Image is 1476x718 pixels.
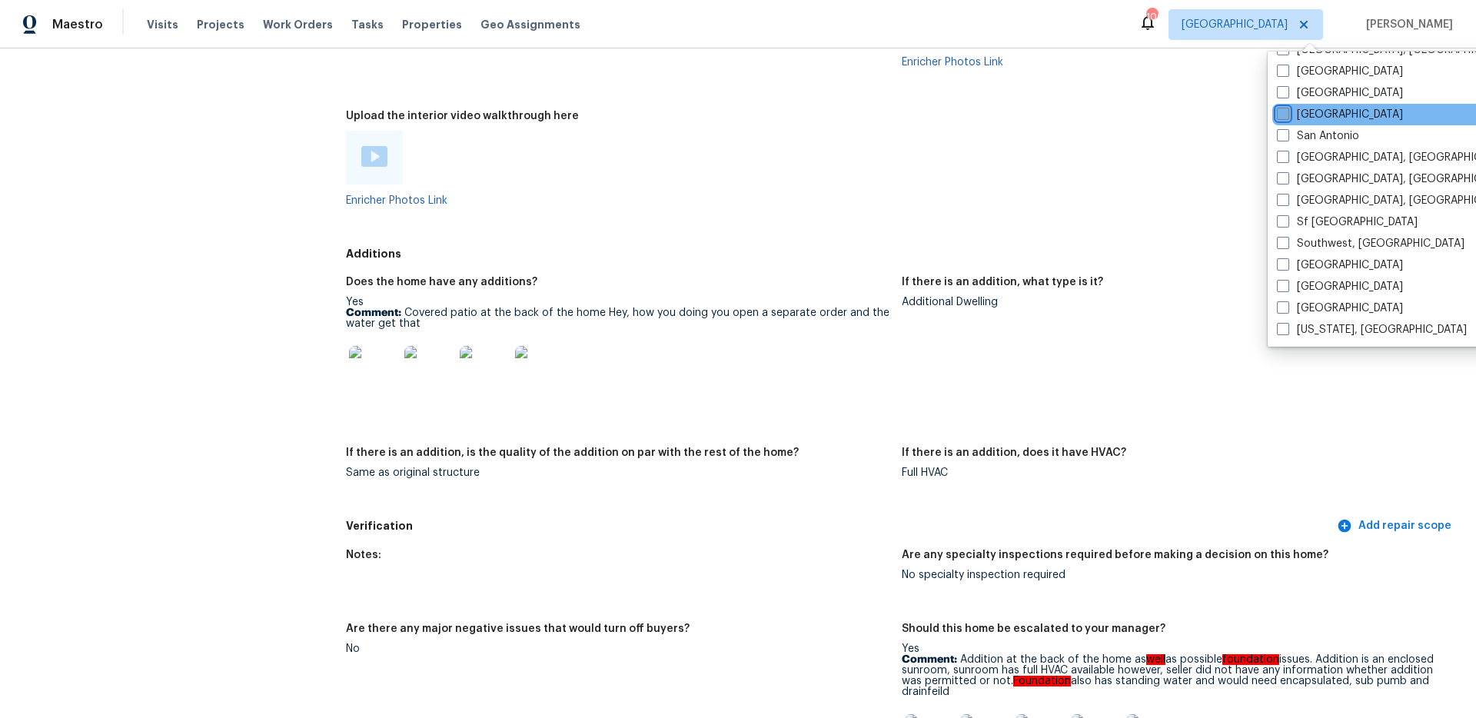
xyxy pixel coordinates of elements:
[346,307,889,329] p: Covered patio at the back of the home Hey, how you doing you open a separate order and the water ...
[902,654,1445,697] p: Addition at the back of the home as as possible issues. Addition is an enclosed sunroom, sunroom ...
[346,277,537,288] h5: Does the home have any additions?
[346,550,381,560] h5: Notes:
[902,57,1003,68] a: Enricher Photos Link
[902,654,957,665] b: Comment:
[346,246,1334,262] h5: Additions
[1340,517,1451,536] span: Add repair scope
[1222,654,1279,665] em: foundation
[346,307,401,318] b: Comment:
[1277,322,1467,337] label: [US_STATE], [GEOGRAPHIC_DATA]
[197,17,244,32] span: Projects
[346,467,889,478] div: Same as original structure
[902,623,1165,634] h5: Should this home be escalated to your manager?
[1277,236,1464,251] label: Southwest, [GEOGRAPHIC_DATA]
[1277,128,1359,144] label: San Antonio
[147,17,178,32] span: Visits
[361,146,387,169] a: Play Video
[346,623,690,634] h5: Are there any major negative issues that would turn off buyers?
[351,19,384,30] span: Tasks
[902,550,1328,560] h5: Are any specialty inspections required before making a decision on this home?
[902,277,1103,288] h5: If there is an addition, what type is it?
[263,17,333,32] span: Work Orders
[346,297,889,404] div: Yes
[902,570,1445,580] div: No specialty inspection required
[1146,9,1157,25] div: 100
[1277,214,1418,230] label: Sf [GEOGRAPHIC_DATA]
[902,447,1126,458] h5: If there is an addition, does it have HVAC?
[1277,279,1403,294] label: [GEOGRAPHIC_DATA]
[1277,258,1403,273] label: [GEOGRAPHIC_DATA]
[902,297,1445,307] div: Additional Dwelling
[361,146,387,167] img: Play Video
[1277,301,1403,316] label: [GEOGRAPHIC_DATA]
[402,17,462,32] span: Properties
[1277,107,1403,122] label: [GEOGRAPHIC_DATA]
[1277,85,1403,101] label: [GEOGRAPHIC_DATA]
[902,467,1445,478] div: Full HVAC
[346,643,889,654] div: No
[1182,17,1288,32] span: [GEOGRAPHIC_DATA]
[346,518,1334,534] h5: Verification
[346,195,447,206] a: Enricher Photos Link
[1013,676,1071,686] em: Foundation
[346,111,579,121] h5: Upload the interior video walkthrough here
[1277,64,1403,79] label: [GEOGRAPHIC_DATA]
[1360,17,1453,32] span: [PERSON_NAME]
[52,17,103,32] span: Maestro
[1146,654,1165,665] em: well
[480,17,580,32] span: Geo Assignments
[346,447,799,458] h5: If there is an addition, is the quality of the addition on par with the rest of the home?
[1334,512,1458,540] button: Add repair scope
